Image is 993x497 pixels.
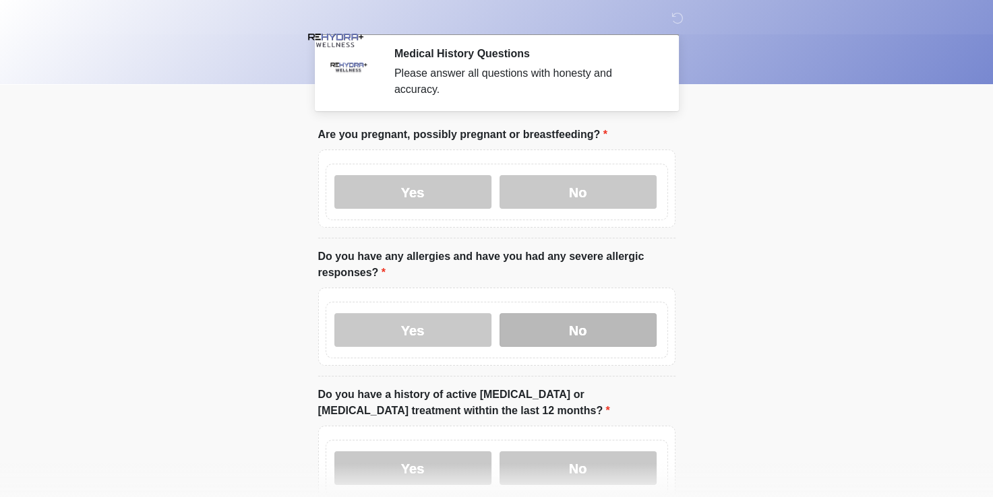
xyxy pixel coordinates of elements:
[394,65,655,98] div: Please answer all questions with honesty and accuracy.
[318,127,607,143] label: Are you pregnant, possibly pregnant or breastfeeding?
[305,10,366,71] img: REHYDRA+ Wellness Logo
[334,451,491,485] label: Yes
[334,175,491,209] label: Yes
[500,451,657,485] label: No
[500,313,657,347] label: No
[318,249,675,281] label: Do you have any allergies and have you had any severe allergic responses?
[500,175,657,209] label: No
[334,313,491,347] label: Yes
[318,387,675,419] label: Do you have a history of active [MEDICAL_DATA] or [MEDICAL_DATA] treatment withtin the last 12 mo...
